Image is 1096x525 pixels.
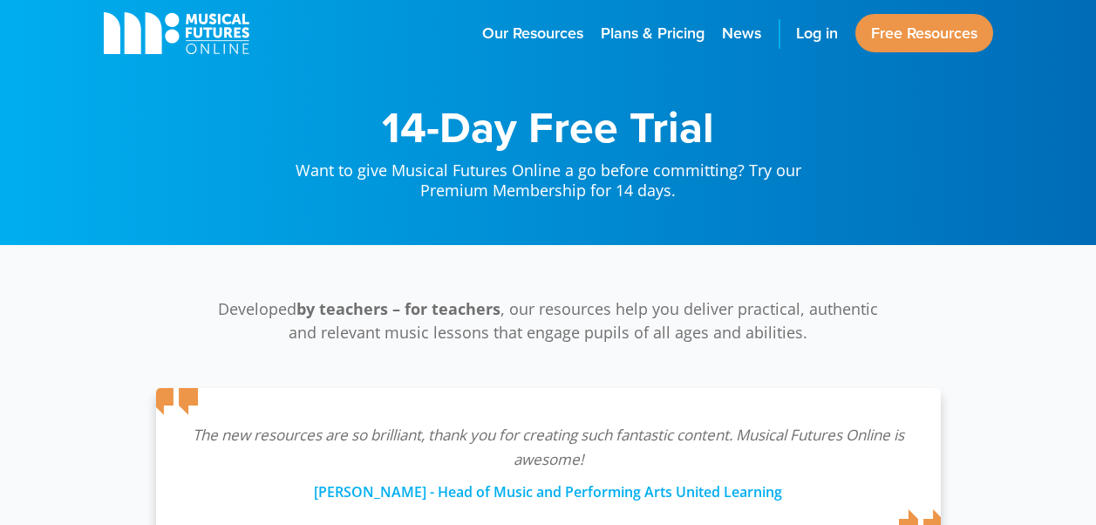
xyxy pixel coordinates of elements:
[191,423,906,472] p: The new resources are so brilliant, thank you for creating such fantastic content. Musical Future...
[191,472,906,503] div: [PERSON_NAME] - Head of Music and Performing Arts United Learning
[722,22,761,45] span: News
[278,105,819,148] h1: 14-Day Free Trial
[482,22,583,45] span: Our Resources
[278,148,819,201] p: Want to give Musical Futures Online a go before committing? Try our Premium Membership for 14 days.
[855,14,993,52] a: Free Resources
[601,22,705,45] span: Plans & Pricing
[796,22,838,45] span: Log in
[208,297,888,344] p: Developed , our resources help you deliver practical, authentic and relevant music lessons that e...
[296,298,500,319] strong: by teachers – for teachers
